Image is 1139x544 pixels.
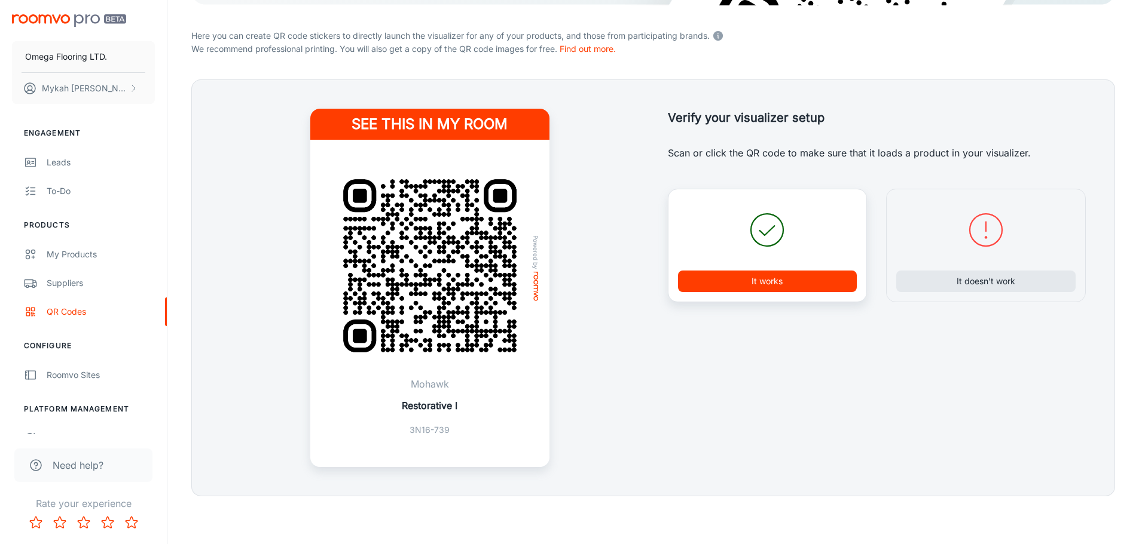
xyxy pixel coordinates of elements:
[53,458,103,472] span: Need help?
[402,377,457,391] p: Mohawk
[402,423,457,437] p: 3N16-739
[325,161,535,371] img: QR Code Example
[12,73,155,104] button: Mykah [PERSON_NAME]
[96,511,120,534] button: Rate 4 star
[533,272,538,301] img: roomvo
[47,432,155,445] div: User Administration
[42,82,126,95] p: Mykah [PERSON_NAME]
[47,156,155,169] div: Leads
[402,398,457,413] p: Restorative I
[47,276,155,290] div: Suppliers
[47,248,155,261] div: My Products
[120,511,143,534] button: Rate 5 star
[47,305,155,318] div: QR Codes
[310,109,549,467] a: See this in my roomQR Code ExamplePowered byroomvoMohawkRestorative I3N16-739
[12,14,126,27] img: Roomvo PRO Beta
[48,511,72,534] button: Rate 2 star
[668,109,1086,127] h5: Verify your visualizer setup
[530,235,542,269] span: Powered by
[668,146,1086,160] p: Scan or click the QR code to make sure that it loads a product in your visualizer.
[191,42,1115,56] p: We recommend professional printing. You will also get a copy of the QR code images for free.
[25,50,107,63] p: Omega Flooring LTD.
[896,271,1076,292] button: It doesn’t work
[12,41,155,72] button: Omega Flooring LTD.
[24,511,48,534] button: Rate 1 star
[47,368,155,382] div: Roomvo Sites
[678,271,857,292] button: It works
[72,511,96,534] button: Rate 3 star
[191,27,1115,42] p: Here you can create QR code stickers to directly launch the visualizer for any of your products, ...
[10,496,157,511] p: Rate your experience
[47,185,155,198] div: To-do
[310,109,549,140] h4: See this in my room
[560,44,616,54] a: Find out more.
